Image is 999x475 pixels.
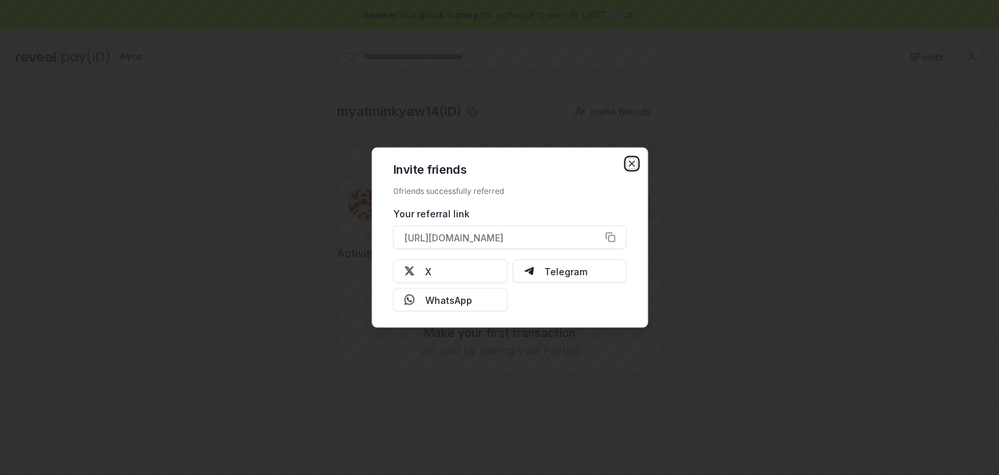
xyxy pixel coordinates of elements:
[524,266,534,277] img: Telegram
[393,226,627,249] button: [URL][DOMAIN_NAME]
[393,164,627,176] h2: Invite friends
[393,186,627,197] div: 0 friends successfully referred
[405,266,415,277] img: X
[393,207,627,221] div: Your referral link
[393,288,508,312] button: WhatsApp
[393,260,508,283] button: X
[405,295,415,305] img: Whatsapp
[513,260,627,283] button: Telegram
[405,230,503,244] span: [URL][DOMAIN_NAME]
